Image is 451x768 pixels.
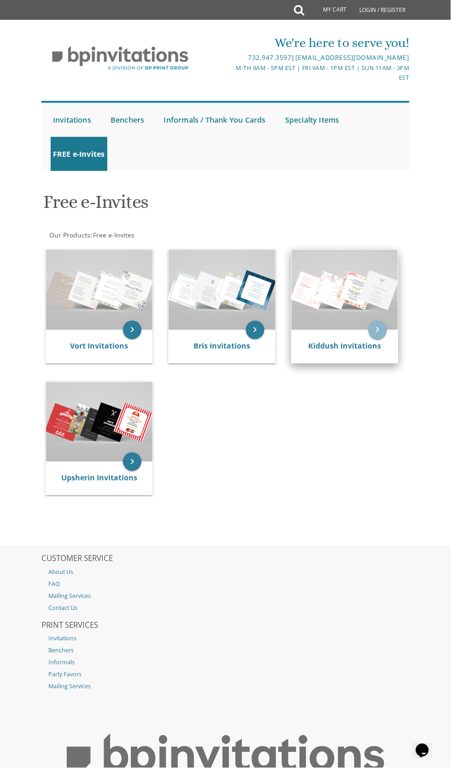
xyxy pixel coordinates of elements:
a: [EMAIL_ADDRESS][DOMAIN_NAME] [295,53,410,62]
a: Benchers [41,645,410,657]
a: Specialty Items [283,103,342,137]
div: | [226,52,410,63]
div: M-Th 9am - 5pm EST | Fri 9am - 1pm EST | Sun 11am - 3pm EST [226,63,410,83]
a: Informals / Thank You Cards [162,103,268,137]
span: Free e-Invites [93,230,135,239]
a: keyboard_arrow_right [246,321,264,339]
a: Benchers [108,103,147,137]
a: FAQ [41,579,410,591]
img: Upsherin Invitations [46,382,152,462]
a: keyboard_arrow_right [123,453,141,471]
h2: CUSTOMER SERVICE [41,555,410,564]
div: We're here to serve you! [226,34,410,52]
a: Our Products [48,230,90,239]
a: Mailing Services [41,681,410,693]
a: Free e-Invites [92,230,135,239]
a: FREE e-Invites [51,137,107,171]
a: Kiddush Invitations [308,341,381,351]
a: 732.947.3597 [248,53,292,62]
a: Party Favors [41,669,410,681]
a: Invitations [51,103,94,137]
a: keyboard_arrow_right [123,321,141,339]
img: Kiddush Invitations [292,250,398,330]
a: Bris Invitations [193,341,250,351]
a: keyboard_arrow_right [369,321,387,339]
a: Upsherin Invitations [61,473,137,483]
a: My Cart [304,1,353,19]
img: BP Invitation Loft [41,39,199,77]
h1: Free e-Invites [43,192,407,219]
a: Vort Invitations [70,341,129,351]
img: Vort Invitations [46,250,152,330]
a: Contact Us [41,603,410,614]
h2: PRINT SERVICES [41,621,410,631]
a: Invitations [41,633,410,645]
img: Bris Invitations [169,250,275,330]
div: : [41,230,410,240]
a: About Us [41,567,410,579]
a: Mailing Services [41,591,410,603]
iframe: chat widget [412,731,442,759]
a: Informals [41,657,410,669]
